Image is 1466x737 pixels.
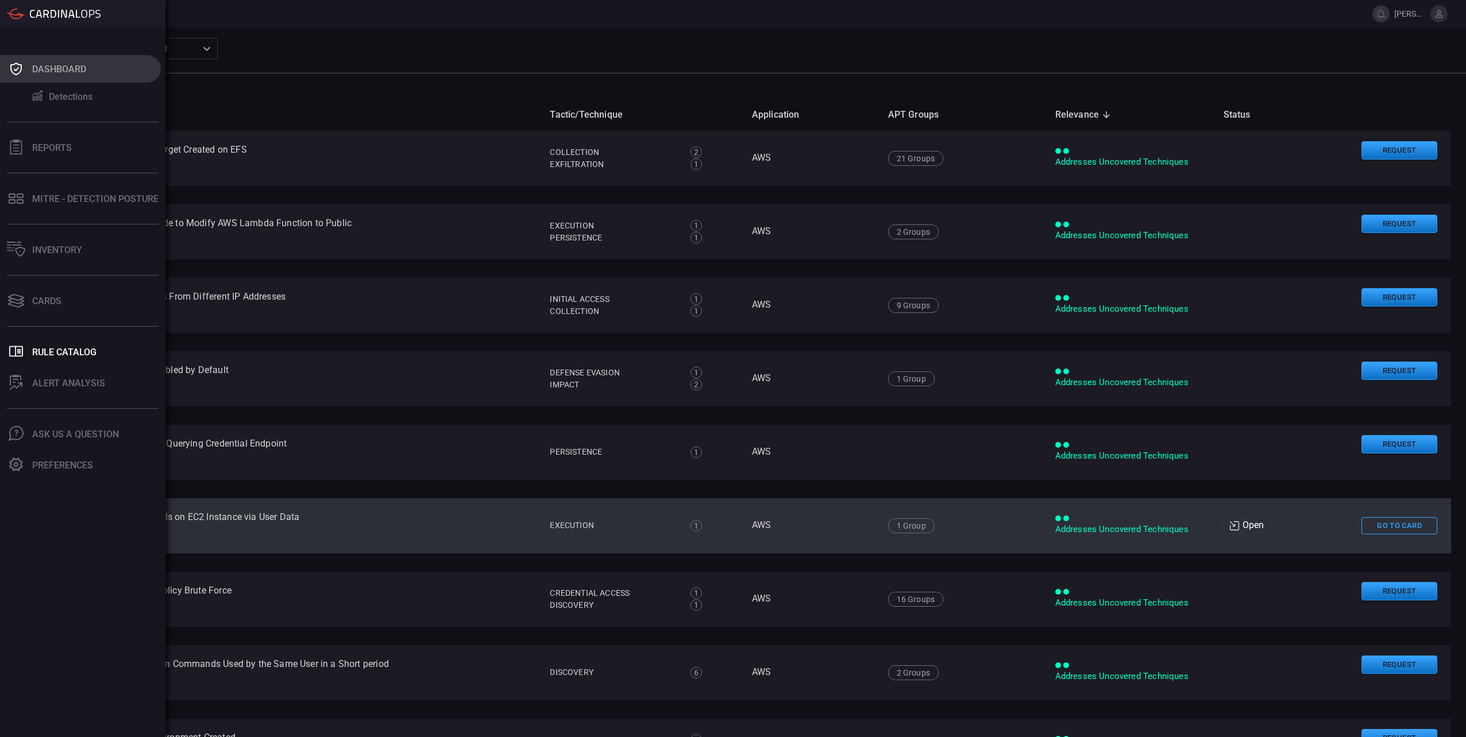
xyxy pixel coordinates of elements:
td: AWS - An Attempt was Made to Modify AWS Lambda Function to Public [46,204,541,259]
div: Dashboard [32,64,86,75]
div: Open [1224,519,1271,533]
div: Discovery [550,599,678,611]
div: 21 Groups [888,151,944,166]
button: Request [1361,288,1437,307]
div: Inventory [32,245,82,255]
div: Ask Us A Question [32,429,119,440]
td: AWS [743,278,879,333]
div: Impact [550,379,678,391]
div: MITRE - Detection Posture [32,193,159,204]
div: 9 Groups [888,298,939,313]
td: AWS - A File or a Mount Target Created on EFS [46,131,541,186]
div: Addresses Uncovered Techniques [1055,303,1205,315]
div: 1 [690,520,702,532]
div: Execution [550,220,678,232]
div: 2 Groups [888,224,939,239]
td: AWS - Concurrent Sessions From Different IP Addresses [46,278,541,333]
button: Go To Card [1361,517,1437,535]
span: Application [752,108,815,122]
div: 1 [690,587,702,599]
div: 1 [690,367,702,378]
div: Cards [32,296,61,307]
div: Addresses Uncovered Techniques [1055,450,1205,462]
td: AWS - ECS Task Definition Querying Credential Endpoint [46,425,541,480]
button: Request [1361,582,1437,601]
th: APT Groups [879,98,1046,131]
div: Credential Access [550,587,678,599]
td: AWS - EC2 Encryption Disabled by Default [46,351,541,406]
div: Rule Catalog [32,347,97,358]
div: 1 [690,447,702,458]
div: 1 Group [888,518,935,533]
button: Request [1361,655,1437,674]
div: Preferences [32,460,93,471]
div: Reports [32,142,72,153]
div: Addresses Uncovered Techniques [1055,523,1205,536]
button: Request [1361,215,1437,234]
td: AWS - Executing Commands on EC2 Instance via User Data [46,498,541,553]
div: Detections [49,91,92,102]
div: Addresses Uncovered Techniques [1055,597,1205,609]
div: Persistence [550,446,678,458]
td: AWS - Multiple Enumeration Commands Used by the Same User in a Short period [46,645,541,700]
div: Addresses Uncovered Techniques [1055,230,1205,242]
div: Collection [550,146,678,158]
div: 1 [690,220,702,231]
div: 1 [690,293,702,305]
div: Collection [550,305,678,317]
button: Request [1361,141,1437,160]
div: 2 [690,379,702,390]
span: Relevance [1055,108,1114,122]
div: 1 [690,158,702,170]
td: AWS [743,351,879,406]
div: Addresses Uncovered Techniques [1055,670,1205,682]
th: Tactic/Technique [541,98,742,131]
td: AWS - IAM Assume Role Policy Brute Force [46,572,541,627]
span: Status [1224,108,1266,122]
div: ALERT ANALYSIS [32,378,105,389]
td: AWS [743,572,879,627]
div: 2 [690,146,702,158]
div: 1 [690,599,702,611]
td: AWS [743,498,879,553]
div: Discovery [550,666,678,678]
div: 1 [690,232,702,243]
div: 6 [690,667,702,678]
td: AWS [743,131,879,186]
span: [PERSON_NAME].[PERSON_NAME] [1394,9,1426,18]
div: Initial Access [550,293,678,305]
div: Exfiltration [550,158,678,170]
div: Addresses Uncovered Techniques [1055,377,1205,389]
div: 1 Group [888,371,935,386]
div: Addresses Uncovered Techniques [1055,156,1205,168]
button: Request [1361,435,1437,454]
button: Request [1361,362,1437,381]
td: AWS [743,425,879,480]
div: Execution [550,519,678,532]
td: AWS [743,204,879,259]
div: 1 [690,305,702,317]
td: AWS [743,645,879,700]
div: 16 Groups [888,592,944,607]
div: Persistence [550,232,678,244]
div: Defense Evasion [550,367,678,379]
div: 2 Groups [888,665,939,680]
